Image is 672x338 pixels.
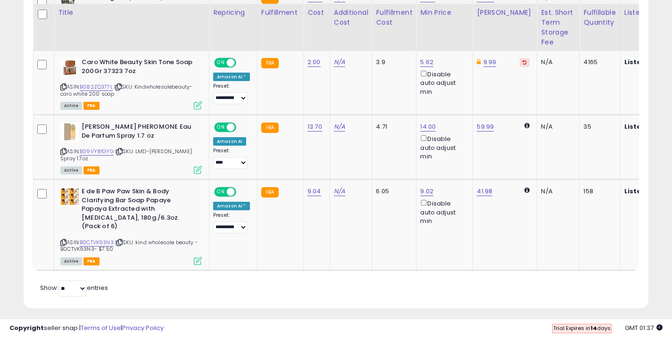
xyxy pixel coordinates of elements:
[624,58,667,66] b: Listed Price:
[583,187,613,196] div: 158
[376,187,409,196] div: 6.05
[376,8,412,27] div: Fulfillment Cost
[261,187,279,198] small: FBA
[541,187,572,196] div: N/A
[213,202,250,210] div: Amazon AI *
[420,8,469,17] div: Min Price
[60,58,202,108] div: ASIN:
[477,8,533,17] div: [PERSON_NAME]
[60,257,82,265] span: All listings currently available for purchase on Amazon
[213,148,250,169] div: Preset:
[420,58,433,67] a: 5.62
[215,188,227,196] span: ON
[583,58,613,66] div: 4165
[553,324,611,332] span: Trial Expires in days
[213,212,250,233] div: Preset:
[213,73,250,81] div: Amazon AI *
[420,69,465,96] div: Disable auto adjust min
[60,102,82,110] span: All listings currently available for purchase on Amazon
[60,123,79,141] img: 216v8slBnaL._SL40_.jpg
[334,122,345,132] a: N/A
[60,83,193,97] span: | SKU: Kindwholesalebeauty-caro white 200 soap
[334,187,345,196] a: N/A
[477,187,492,196] a: 41.98
[541,8,575,47] div: Est. Short Term Storage Fee
[122,323,164,332] a: Privacy Policy
[60,166,82,174] span: All listings currently available for purchase on Amazon
[420,133,465,161] div: Disable auto adjust min
[60,123,202,173] div: ASIN:
[82,123,196,142] b: [PERSON_NAME] PHEROMONE Eau De Parfum Spray 1.7 oz
[80,148,114,156] a: B09VY81GYG
[590,324,597,332] b: 14
[583,123,613,131] div: 35
[60,148,192,162] span: | SKU: LMD-[PERSON_NAME] Spray 1.7oz
[82,187,196,233] b: E de B Paw Paw Skin & Body Clarifying Bar Soap Papaye Papaya Extracted with [MEDICAL_DATA], 180g....
[235,188,250,196] span: OFF
[82,58,196,78] b: Caro White Beauty Skin Tone Soap 200Gr 37323 7oz
[334,58,345,67] a: N/A
[376,123,409,131] div: 4.71
[483,58,497,67] a: 9.99
[213,8,253,17] div: Repricing
[261,58,279,68] small: FBA
[261,123,279,133] small: FBA
[60,187,202,264] div: ASIN:
[307,122,322,132] a: 13.70
[60,58,79,76] img: 41iifNkd4pL._SL40_.jpg
[83,257,100,265] span: FBA
[9,323,44,332] strong: Copyright
[60,239,198,253] span: | SKU: kind wholesale beauty -B0CTVK93N3- $7.50
[307,58,321,67] a: 2.00
[60,187,79,206] img: 51WBX2N+ugL._SL40_.jpg
[215,124,227,132] span: ON
[83,166,100,174] span: FBA
[235,59,250,67] span: OFF
[625,323,663,332] span: 2025-09-9 01:37 GMT
[420,122,436,132] a: 14.00
[334,8,368,27] div: Additional Cost
[215,59,227,67] span: ON
[83,102,100,110] span: FBA
[80,239,114,247] a: B0CTVK93N3
[40,283,108,292] span: Show: entries
[376,58,409,66] div: 3.9
[307,187,321,196] a: 9.04
[624,122,667,131] b: Listed Price:
[81,323,121,332] a: Terms of Use
[624,187,667,196] b: Listed Price:
[420,187,433,196] a: 9.02
[307,8,326,17] div: Cost
[80,83,113,91] a: B082ZQ377L
[213,137,246,146] div: Amazon AI
[261,8,299,17] div: Fulfillment
[213,83,250,104] div: Preset:
[541,123,572,131] div: N/A
[477,122,494,132] a: 59.99
[420,198,465,225] div: Disable auto adjust min
[9,324,164,333] div: seller snap | |
[58,8,205,17] div: Title
[235,124,250,132] span: OFF
[541,58,572,66] div: N/A
[583,8,616,27] div: Fulfillable Quantity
